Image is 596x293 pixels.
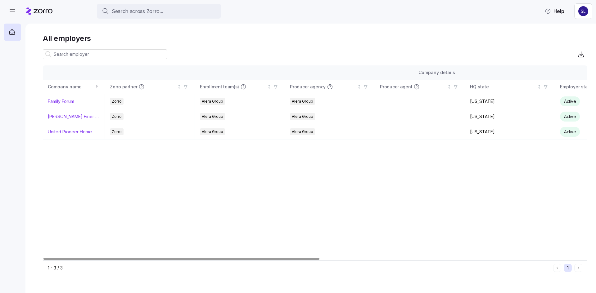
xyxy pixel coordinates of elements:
[380,84,412,90] span: Producer agent
[195,80,285,94] th: Enrollment team(s)Not sorted
[553,264,561,272] button: Previous page
[95,85,99,89] div: Sorted ascending
[537,85,541,89] div: Not sorted
[48,265,551,271] div: 1 - 3 / 3
[200,84,239,90] span: Enrollment team(s)
[267,85,271,89] div: Not sorted
[292,98,313,105] span: Alera Group
[540,5,569,17] button: Help
[545,7,564,15] span: Help
[112,7,163,15] span: Search across Zorro...
[375,80,465,94] th: Producer agentNot sorted
[48,83,94,90] div: Company name
[48,129,92,135] a: United Pioneer Home
[110,84,137,90] span: Zorro partner
[357,85,361,89] div: Not sorted
[465,94,555,109] td: [US_STATE]
[105,80,195,94] th: Zorro partnerNot sorted
[564,129,576,134] span: Active
[470,83,536,90] div: HQ state
[202,98,223,105] span: Alera Group
[43,80,105,94] th: Company nameSorted ascending
[177,85,181,89] div: Not sorted
[564,99,576,104] span: Active
[574,264,582,272] button: Next page
[202,128,223,135] span: Alera Group
[292,128,313,135] span: Alera Group
[292,113,313,120] span: Alera Group
[465,80,555,94] th: HQ stateNot sorted
[564,264,572,272] button: 1
[43,33,587,43] h1: All employers
[112,98,122,105] span: Zorro
[447,85,451,89] div: Not sorted
[290,84,326,90] span: Producer agency
[48,98,74,104] a: Family Forum
[112,128,122,135] span: Zorro
[564,114,576,119] span: Active
[112,113,122,120] span: Zorro
[97,4,221,19] button: Search across Zorro...
[578,6,588,16] img: 9541d6806b9e2684641ca7bfe3afc45a
[465,124,555,140] td: [US_STATE]
[202,113,223,120] span: Alera Group
[43,49,167,59] input: Search employer
[285,80,375,94] th: Producer agencyNot sorted
[465,109,555,124] td: [US_STATE]
[48,113,100,120] a: [PERSON_NAME] Finer Meats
